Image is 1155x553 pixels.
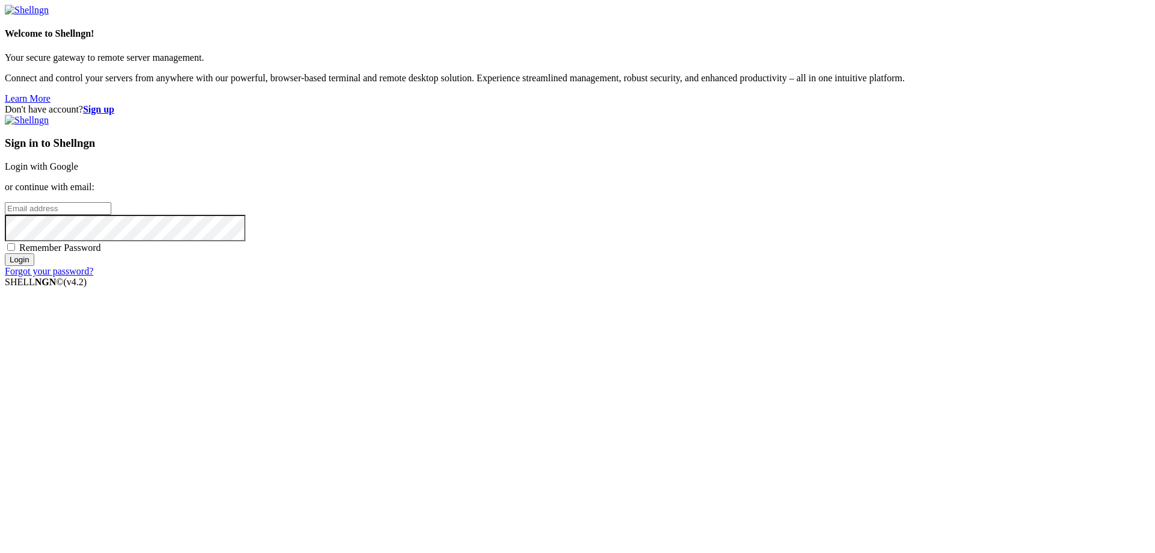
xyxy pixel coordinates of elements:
span: Remember Password [19,243,101,253]
h4: Welcome to Shellngn! [5,28,1150,39]
p: Connect and control your servers from anywhere with our powerful, browser-based terminal and remo... [5,73,1150,84]
img: Shellngn [5,115,49,126]
p: or continue with email: [5,182,1150,193]
input: Remember Password [7,243,15,251]
input: Login [5,253,34,266]
div: Don't have account? [5,104,1150,115]
a: Sign up [83,104,114,114]
span: SHELL © [5,277,87,287]
a: Login with Google [5,161,78,171]
h3: Sign in to Shellngn [5,137,1150,150]
a: Learn More [5,93,51,103]
p: Your secure gateway to remote server management. [5,52,1150,63]
input: Email address [5,202,111,215]
img: Shellngn [5,5,49,16]
a: Forgot your password? [5,266,93,276]
span: 4.2.0 [64,277,87,287]
b: NGN [35,277,57,287]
